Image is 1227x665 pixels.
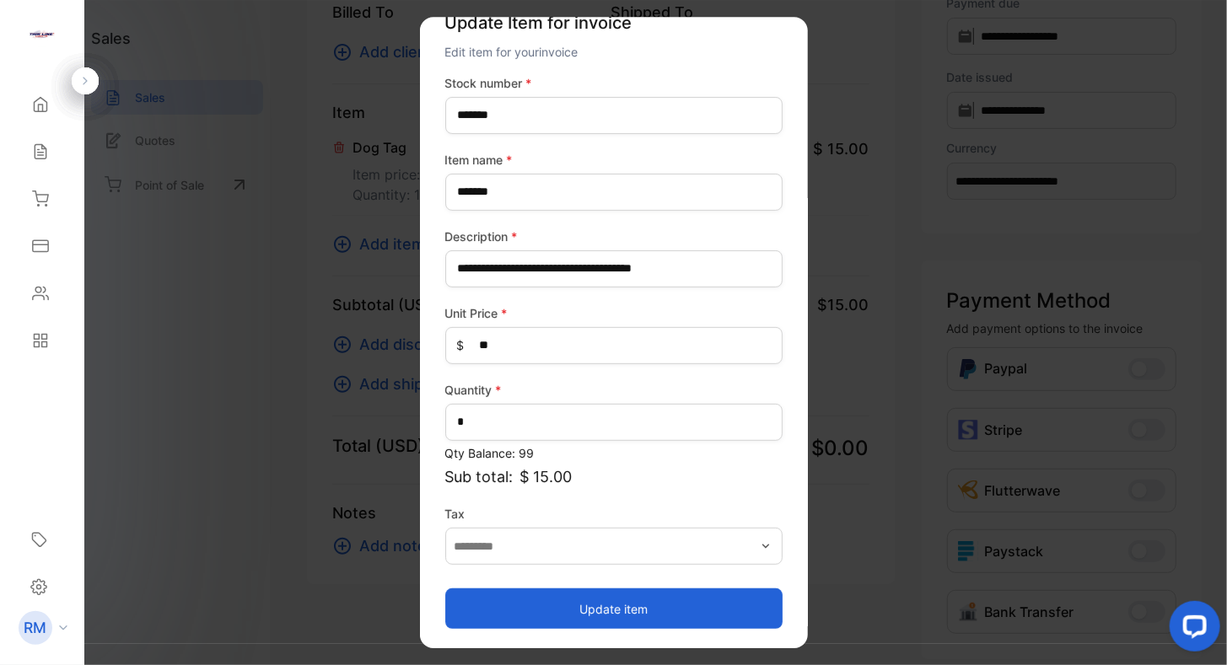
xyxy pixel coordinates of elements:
[445,588,783,629] button: Update item
[445,3,783,42] p: Update Item for invoice
[457,336,465,354] span: $
[520,465,573,488] span: $ 15.00
[24,617,47,639] p: RM
[445,228,783,245] label: Description
[445,74,783,92] label: Stock number
[445,304,783,322] label: Unit Price
[445,505,783,523] label: Tax
[445,381,783,399] label: Quantity
[1156,594,1227,665] iframe: LiveChat chat widget
[445,151,783,169] label: Item name
[445,45,579,59] span: Edit item for your invoice
[445,465,783,488] p: Sub total:
[30,22,55,47] img: logo
[445,444,783,462] p: Qty Balance: 99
